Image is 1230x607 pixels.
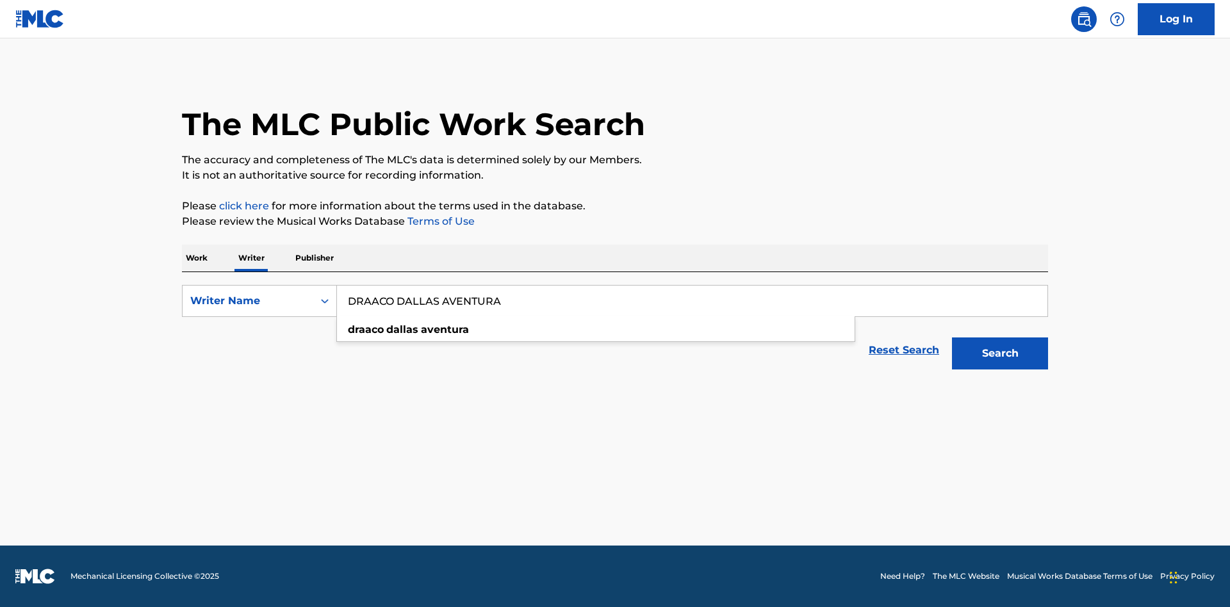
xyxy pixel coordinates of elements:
strong: dallas [386,323,418,336]
button: Search [952,337,1048,369]
a: Reset Search [862,336,946,364]
strong: draaco [348,323,384,336]
img: logo [15,569,55,584]
form: Search Form [182,285,1048,376]
div: Writer Name [190,293,306,309]
a: Public Search [1071,6,1097,32]
a: Musical Works Database Terms of Use [1007,571,1152,582]
img: help [1110,12,1125,27]
h1: The MLC Public Work Search [182,105,645,143]
iframe: Chat Widget [1166,546,1230,607]
p: The accuracy and completeness of The MLC's data is determined solely by our Members. [182,152,1048,168]
a: Log In [1138,3,1215,35]
p: Writer [234,245,268,271]
p: Please for more information about the terms used in the database. [182,198,1048,214]
div: Drag [1170,558,1177,597]
img: search [1076,12,1092,27]
strong: aventura [421,323,469,336]
p: Please review the Musical Works Database [182,214,1048,229]
a: Privacy Policy [1160,571,1215,582]
a: click here [219,200,269,212]
span: Mechanical Licensing Collective © 2025 [70,571,219,582]
p: It is not an authoritative source for recording information. [182,168,1048,183]
a: The MLC Website [933,571,999,582]
a: Need Help? [880,571,925,582]
div: Help [1104,6,1130,32]
a: Terms of Use [405,215,475,227]
p: Work [182,245,211,271]
p: Publisher [291,245,338,271]
img: MLC Logo [15,10,65,28]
